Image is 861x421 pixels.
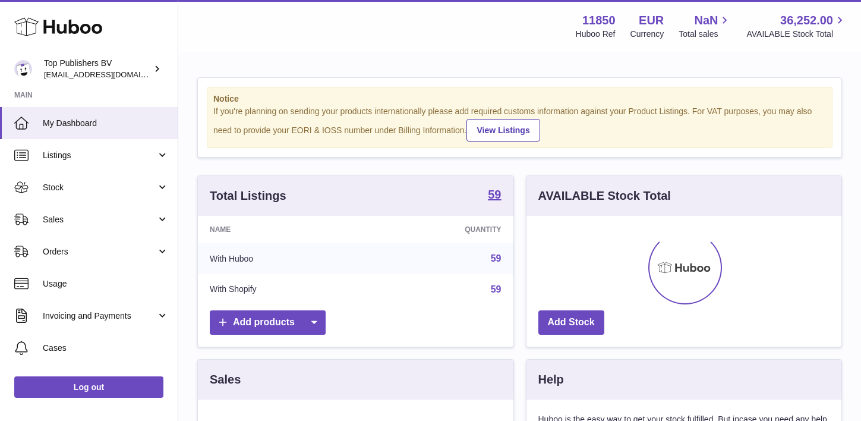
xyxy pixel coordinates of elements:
h3: Help [538,372,564,388]
strong: 11850 [582,12,616,29]
span: Invoicing and Payments [43,310,156,322]
a: Log out [14,376,163,398]
a: 36,252.00 AVAILABLE Stock Total [746,12,847,40]
span: Cases [43,343,169,354]
span: Orders [43,246,156,257]
div: If you're planning on sending your products internationally please add required customs informati... [213,106,826,142]
span: My Dashboard [43,118,169,129]
th: Name [198,216,368,243]
span: AVAILABLE Stock Total [746,29,847,40]
a: NaN Total sales [679,12,731,40]
strong: EUR [639,12,664,29]
div: Currency [630,29,664,40]
a: View Listings [466,119,540,142]
th: Quantity [368,216,513,243]
span: NaN [694,12,718,29]
span: Total sales [679,29,731,40]
h3: Sales [210,372,241,388]
td: With Huboo [198,243,368,274]
a: 59 [491,253,502,263]
td: With Shopify [198,274,368,305]
span: Sales [43,214,156,225]
a: 59 [491,284,502,294]
a: 59 [488,188,501,203]
span: Listings [43,150,156,161]
span: Usage [43,278,169,290]
strong: 59 [488,188,501,200]
h3: Total Listings [210,188,286,204]
img: accounts@fantasticman.com [14,60,32,78]
strong: Notice [213,93,826,105]
span: [EMAIL_ADDRESS][DOMAIN_NAME] [44,70,175,79]
a: Add products [210,310,326,335]
div: Top Publishers BV [44,58,151,80]
h3: AVAILABLE Stock Total [538,188,671,204]
a: Add Stock [538,310,604,335]
span: 36,252.00 [780,12,833,29]
div: Huboo Ref [576,29,616,40]
span: Stock [43,182,156,193]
